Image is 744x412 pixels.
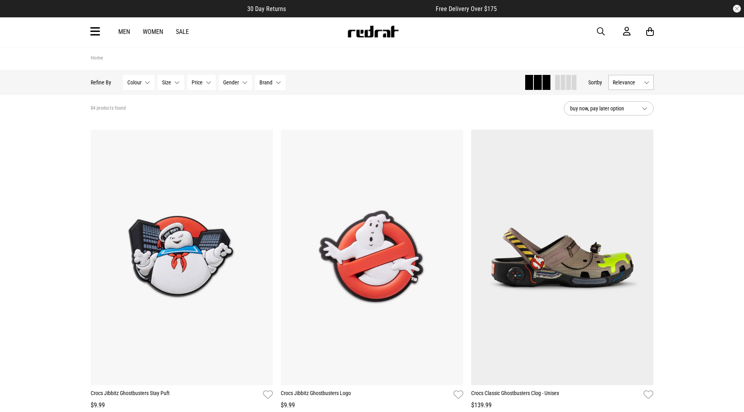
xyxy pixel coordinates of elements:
[281,401,463,410] div: $9.99
[436,5,497,13] span: Free Delivery Over $175
[570,104,636,113] span: buy now, pay later option
[143,28,163,35] a: Women
[127,79,142,86] span: Colour
[247,5,286,13] span: 30 Day Returns
[123,75,155,90] button: Colour
[471,401,654,410] div: $139.99
[597,79,602,86] span: by
[192,79,203,86] span: Price
[91,130,273,385] img: Crocs Jibbitz Ghostbusters Stay Puft in Multi
[302,5,420,13] iframe: Customer reviews powered by Trustpilot
[187,75,216,90] button: Price
[91,401,273,410] div: $9.99
[223,79,239,86] span: Gender
[158,75,184,90] button: Size
[91,55,103,61] a: Home
[347,26,399,37] img: Redrat logo
[471,130,654,385] img: Crocs Classic Ghostbusters Clog - Unisex in Multi
[91,79,111,86] p: Refine By
[471,389,641,401] a: Crocs Classic Ghostbusters Clog - Unisex
[176,28,189,35] a: Sale
[259,79,272,86] span: Brand
[118,28,130,35] a: Men
[564,101,654,116] button: buy now, pay later option
[91,389,260,401] a: Crocs Jibbitz Ghostbusters Stay Puft
[255,75,285,90] button: Brand
[91,105,126,112] span: 84 products found
[588,78,602,87] button: Sortby
[162,79,171,86] span: Size
[608,75,654,90] button: Relevance
[281,389,450,401] a: Crocs Jibbitz Ghostbusters Logo
[219,75,252,90] button: Gender
[281,130,463,385] img: Crocs Jibbitz Ghostbusters Logo in Multi
[613,79,641,86] span: Relevance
